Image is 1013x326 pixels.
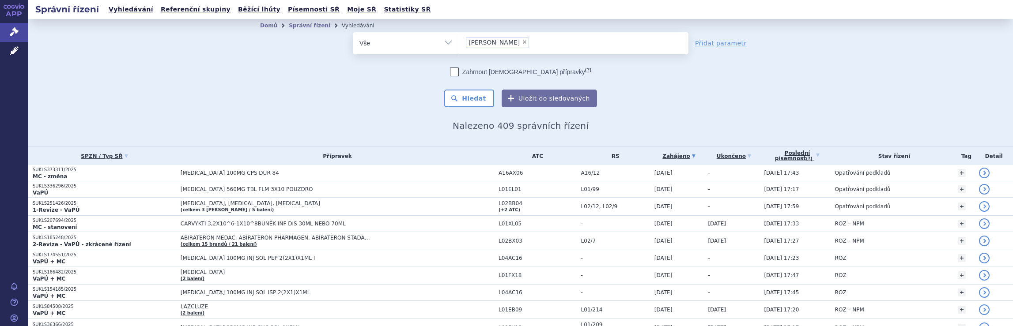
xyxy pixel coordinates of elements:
a: SPZN / Typ SŘ [33,150,176,162]
span: - [708,186,710,192]
span: ROZ – NPM [835,238,864,244]
span: CARVYKTI 3,2X10^6-1X10^8BUNĚK INF DIS 30ML NEBO 70ML [181,221,401,227]
span: [DATE] 17:27 [764,238,799,244]
a: (+2 ATC) [499,207,520,212]
th: Tag [953,147,975,165]
span: [DATE] 17:45 [764,289,799,296]
span: [DATE] [654,289,673,296]
th: ATC [494,147,576,165]
li: Vyhledávání [342,19,386,32]
strong: VaPÚ + MC [33,259,65,265]
a: Písemnosti SŘ [285,4,342,15]
button: Uložit do sledovaných [502,90,597,107]
a: + [958,289,966,296]
a: (2 balení) [181,276,204,281]
span: [DATE] 17:47 [764,272,799,278]
p: SUKLS174551/2025 [33,252,176,258]
p: SUKLS154185/2025 [33,286,176,292]
p: SUKLS251426/2025 [33,200,176,206]
th: Detail [975,147,1013,165]
strong: 2-Revize - VaPÚ - zkrácené řízení [33,241,131,247]
strong: VaPÚ [33,190,48,196]
span: L04AC16 [499,289,576,296]
a: + [958,169,966,177]
a: detail [979,201,990,212]
span: [DATE] [654,221,673,227]
a: + [958,271,966,279]
span: - [581,221,650,227]
h2: Správní řízení [28,3,106,15]
a: detail [979,184,990,195]
strong: MC - změna [33,173,67,180]
span: [MEDICAL_DATA] 560MG TBL FLM 3X10 POUZDRO [181,186,401,192]
span: [MEDICAL_DATA] 100MG INJ SOL PEP 2(2X1)X1ML I [181,255,401,261]
a: Statistiky SŘ [381,4,433,15]
a: (2 balení) [181,311,204,315]
a: + [958,220,966,228]
p: SUKLS336296/2025 [33,183,176,189]
a: + [958,306,966,314]
span: L01EB09 [499,307,576,313]
a: detail [979,236,990,246]
strong: VaPÚ + MC [33,293,65,299]
span: L02BB04 [499,200,576,206]
span: [DATE] [654,238,673,244]
span: ROZ – NPM [835,307,864,313]
span: - [708,170,710,176]
span: [DATE] [654,170,673,176]
span: A16/12 [581,170,650,176]
a: Moje SŘ [344,4,379,15]
a: Vyhledávání [106,4,156,15]
span: [DATE] [654,307,673,313]
a: detail [979,270,990,281]
span: [DATE] [654,186,673,192]
span: × [522,39,527,45]
a: (celkem 15 brandů / 21 balení) [181,242,257,247]
a: Správní řízení [289,22,330,29]
span: Opatřování podkladů [835,186,891,192]
span: - [708,255,710,261]
th: Stav řízení [831,147,954,165]
button: Hledat [444,90,494,107]
span: L01EL01 [499,186,576,192]
span: [DATE] [708,238,726,244]
a: Ukončeno [708,150,760,162]
span: [PERSON_NAME] [469,39,520,45]
a: + [958,185,966,193]
a: Přidat parametr [695,39,747,48]
span: Opatřování podkladů [835,203,891,210]
span: [DATE] 17:23 [764,255,799,261]
input: [PERSON_NAME] [532,37,537,48]
span: L02BX03 [499,238,576,244]
a: Domů [260,22,277,29]
span: - [581,255,650,261]
span: ROZ – NPM [835,221,864,227]
span: [MEDICAL_DATA] 100MG CPS DUR 84 [181,170,401,176]
a: Zahájeno [654,150,704,162]
strong: MC - stanovení [33,224,77,230]
span: ROZ [835,255,847,261]
a: Běžící lhůty [235,4,283,15]
th: RS [577,147,650,165]
span: [MEDICAL_DATA] [181,269,401,275]
abbr: (?) [585,67,591,73]
span: [DATE] [654,203,673,210]
strong: 1-Revize - VaPÚ [33,207,79,213]
span: [MEDICAL_DATA] 100MG INJ SOL ISP 2(2X1)X1ML [181,289,401,296]
a: (celkem 3 [PERSON_NAME] / 5 balení) [181,207,274,212]
a: Referenční skupiny [158,4,233,15]
a: + [958,254,966,262]
span: Opatřování podkladů [835,170,891,176]
span: ROZ [835,289,847,296]
a: detail [979,253,990,263]
span: - [708,203,710,210]
span: - [581,272,650,278]
span: [DATE] [708,307,726,313]
a: + [958,202,966,210]
p: SUKLS166482/2025 [33,269,176,275]
abbr: (?) [806,156,813,161]
span: [DATE] 17:43 [764,170,799,176]
span: [DATE] 17:20 [764,307,799,313]
span: L01/99 [581,186,650,192]
th: Přípravek [176,147,494,165]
